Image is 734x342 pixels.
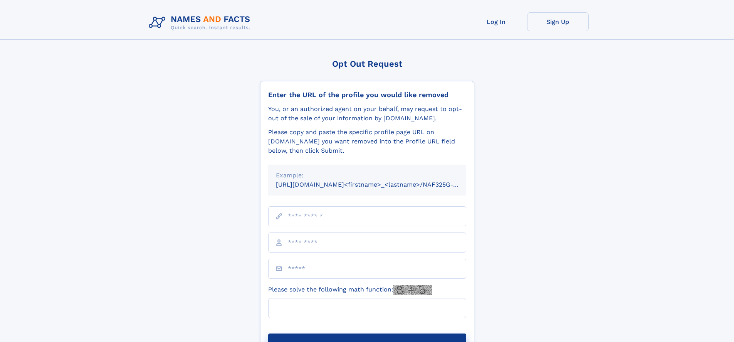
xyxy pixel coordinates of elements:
[527,12,589,31] a: Sign Up
[146,12,257,33] img: Logo Names and Facts
[268,104,466,123] div: You, or an authorized agent on your behalf, may request to opt-out of the sale of your informatio...
[276,171,459,180] div: Example:
[268,91,466,99] div: Enter the URL of the profile you would like removed
[268,128,466,155] div: Please copy and paste the specific profile page URL on [DOMAIN_NAME] you want removed into the Pr...
[260,59,474,69] div: Opt Out Request
[268,285,432,295] label: Please solve the following math function:
[465,12,527,31] a: Log In
[276,181,481,188] small: [URL][DOMAIN_NAME]<firstname>_<lastname>/NAF325G-xxxxxxxx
